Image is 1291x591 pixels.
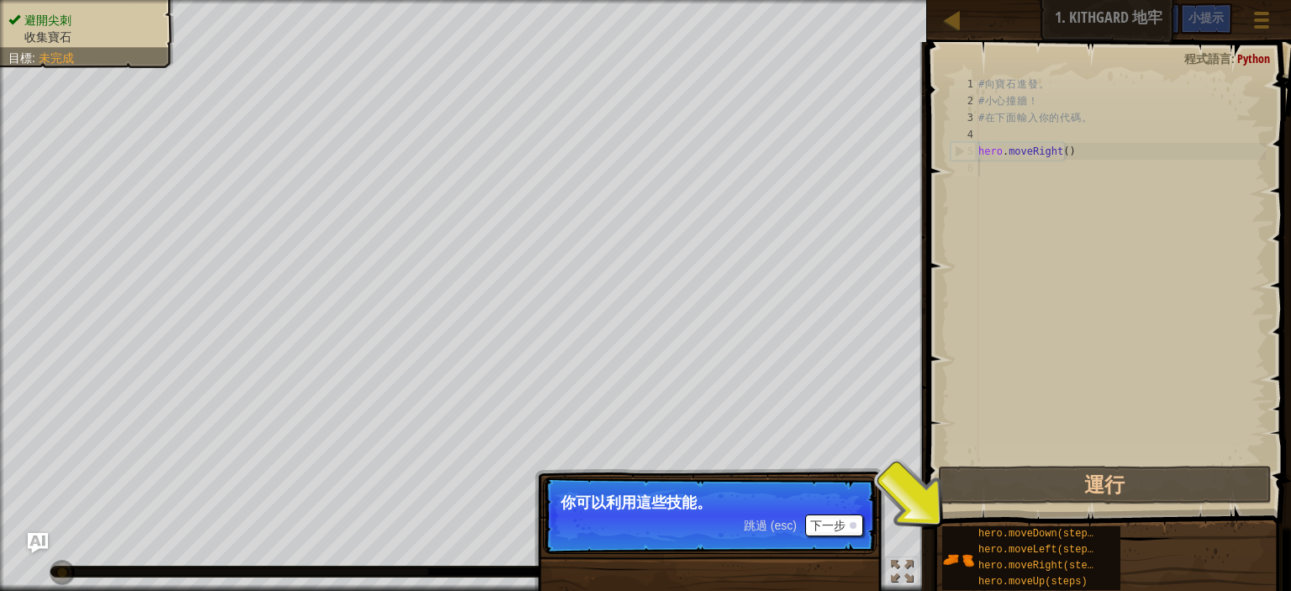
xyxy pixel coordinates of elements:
[951,143,978,160] div: 5
[8,12,161,29] li: 避開尖刺
[39,51,74,65] span: 未完成
[744,519,797,532] span: 跳過 (esc)
[805,514,863,536] button: 下一步
[951,126,978,143] div: 4
[1135,3,1180,34] button: Ask AI
[24,13,71,27] span: 避開尖刺
[1237,50,1270,66] span: Python
[28,533,48,553] button: Ask AI
[951,92,978,109] div: 2
[942,544,974,576] img: portrait.png
[1143,9,1172,25] span: Ask AI
[1184,50,1231,66] span: 程式語言
[24,30,71,44] span: 收集寶石
[1231,50,1237,66] span: :
[32,51,39,65] span: :
[978,576,1088,588] span: hero.moveUp(steps)
[951,160,978,177] div: 6
[8,51,32,65] span: 目標
[1188,9,1224,25] span: 小提示
[951,109,978,126] div: 3
[978,528,1099,540] span: hero.moveDown(steps)
[938,466,1272,504] button: 運行
[1241,3,1283,43] button: 顯示遊戲選單
[8,29,161,45] li: 收集寶石
[561,494,859,511] p: 你可以利用這些技能。
[951,76,978,92] div: 1
[978,544,1099,556] span: hero.moveLeft(steps)
[978,560,1105,572] span: hero.moveRight(steps)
